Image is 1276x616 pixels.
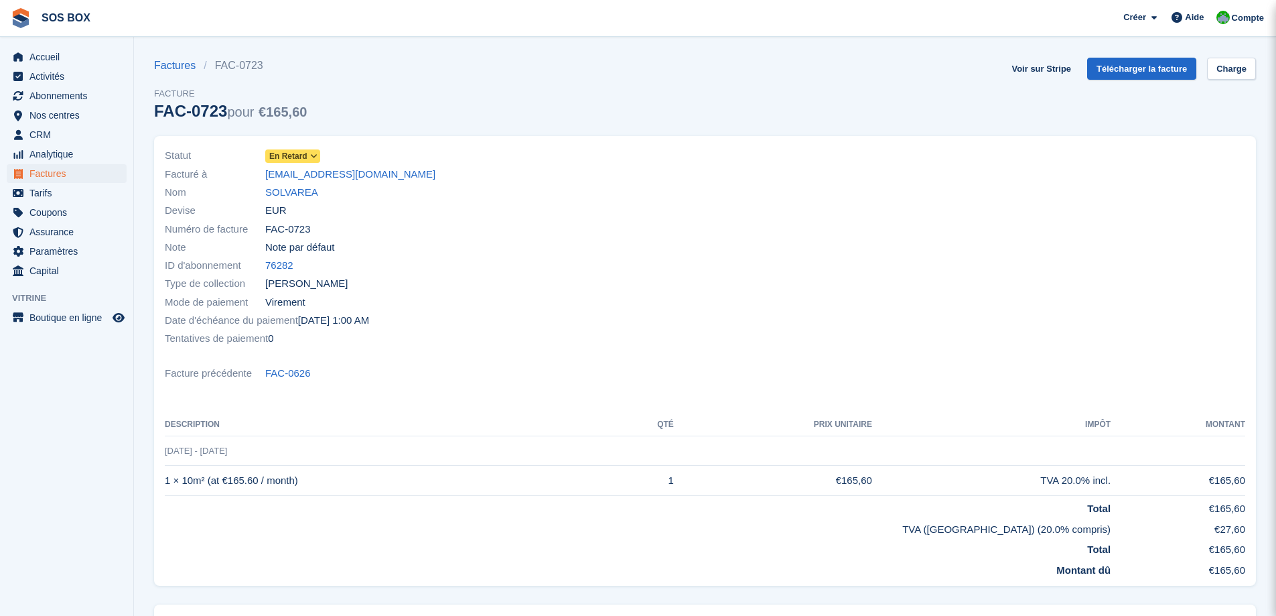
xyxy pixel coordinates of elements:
[29,261,110,280] span: Capital
[1006,58,1076,80] a: Voir sur Stripe
[872,473,1111,489] div: TVA 20.0% incl.
[265,167,435,182] a: [EMAIL_ADDRESS][DOMAIN_NAME]
[29,308,110,327] span: Boutique en ligne
[1111,466,1245,496] td: €165,60
[618,466,674,496] td: 1
[1111,496,1245,517] td: €165,60
[165,240,265,255] span: Note
[265,185,318,200] a: SOLVAREA
[165,203,265,219] span: Devise
[7,86,127,105] a: menu
[154,58,307,74] nav: breadcrumbs
[1185,11,1204,24] span: Aide
[165,466,618,496] td: 1 × 10m² (at €165.60 / month)
[674,414,872,436] th: Prix unitaire
[165,313,298,328] span: Date d'échéance du paiement
[29,145,110,164] span: Analytique
[227,105,254,119] span: pour
[7,125,127,144] a: menu
[29,106,110,125] span: Nos centres
[165,148,265,164] span: Statut
[265,148,320,164] a: En retard
[165,446,227,456] span: [DATE] - [DATE]
[1087,544,1111,555] strong: Total
[165,167,265,182] span: Facturé à
[165,222,265,237] span: Numéro de facture
[154,102,307,120] div: FAC-0723
[7,67,127,86] a: menu
[7,48,127,66] a: menu
[111,310,127,326] a: Boutique d'aperçu
[154,87,307,101] span: Facture
[265,203,287,219] span: EUR
[7,106,127,125] a: menu
[265,295,305,310] span: Virement
[7,308,127,327] a: menu
[259,105,307,119] span: €165,60
[7,203,127,222] a: menu
[7,261,127,280] a: menu
[269,150,307,162] span: En retard
[298,313,369,328] time: 2025-09-01 23:00:00 UTC
[7,242,127,261] a: menu
[674,466,872,496] td: €165,60
[7,164,127,183] a: menu
[1232,11,1264,25] span: Compte
[1111,558,1245,578] td: €165,60
[1111,537,1245,558] td: €165,60
[29,242,110,261] span: Paramètres
[29,125,110,144] span: CRM
[29,86,110,105] span: Abonnements
[1111,414,1245,436] th: Montant
[1207,58,1256,80] a: Charge
[165,258,265,273] span: ID d'abonnement
[1111,517,1245,538] td: €27,60
[29,67,110,86] span: Activités
[29,164,110,183] span: Factures
[7,145,127,164] a: menu
[11,8,31,28] img: stora-icon-8386f47178a22dfd0bd8f6a31ec36ba5ce8667c1dd55bd0f319d3a0aa187defe.svg
[29,48,110,66] span: Accueil
[7,184,127,202] a: menu
[165,366,265,381] span: Facture précédente
[165,517,1111,538] td: TVA ([GEOGRAPHIC_DATA]) (20.0% compris)
[265,366,311,381] a: FAC-0626
[1123,11,1146,24] span: Créer
[165,185,265,200] span: Nom
[7,223,127,241] a: menu
[872,414,1111,436] th: Impôt
[165,331,268,347] span: Tentatives de paiement
[618,414,674,436] th: Qté
[165,295,265,310] span: Mode de paiement
[165,414,618,436] th: Description
[265,222,311,237] span: FAC-0723
[29,184,110,202] span: Tarifs
[1056,564,1111,576] strong: Montant dû
[154,58,204,74] a: Factures
[12,292,133,305] span: Vitrine
[1216,11,1230,24] img: Fabrice
[268,331,273,347] span: 0
[165,276,265,292] span: Type de collection
[1087,58,1196,80] a: Télécharger la facture
[1087,503,1111,514] strong: Total
[265,258,293,273] a: 76282
[29,223,110,241] span: Assurance
[36,7,96,29] a: SOS BOX
[265,240,334,255] span: Note par défaut
[265,276,348,292] span: [PERSON_NAME]
[29,203,110,222] span: Coupons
